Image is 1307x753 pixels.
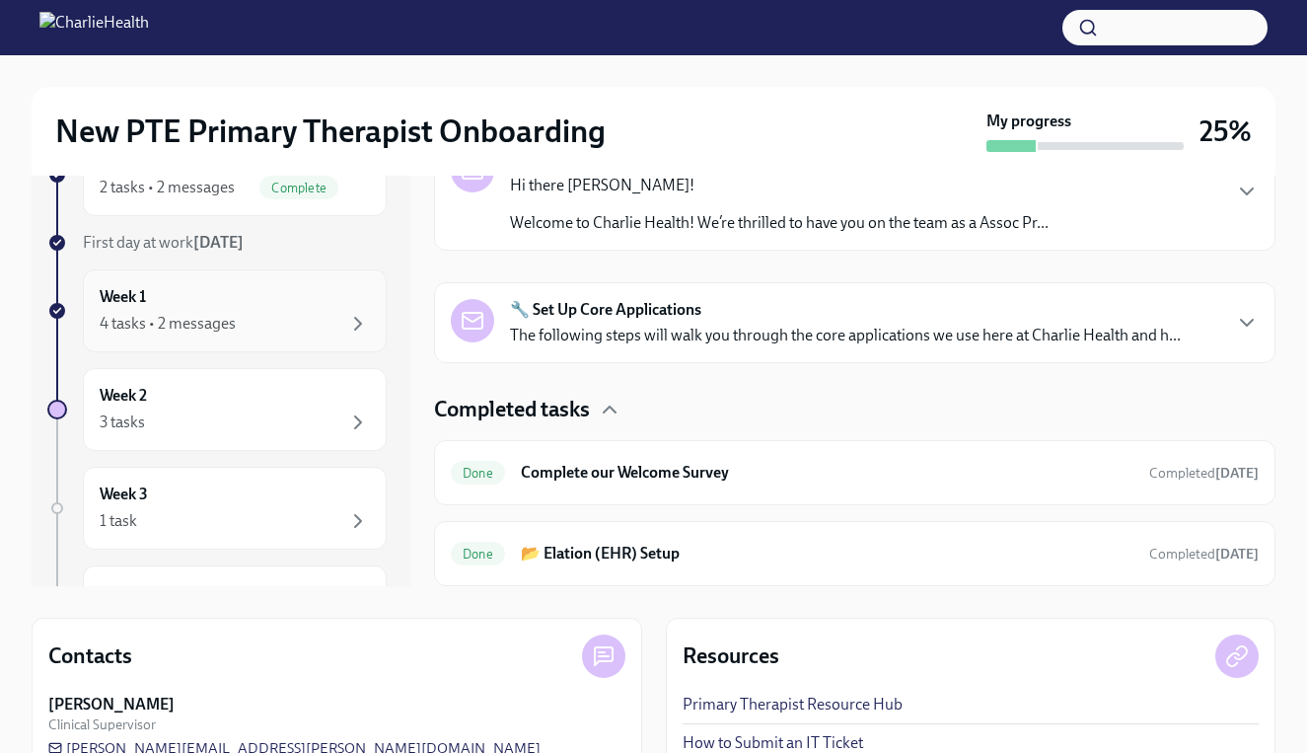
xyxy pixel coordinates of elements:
[434,395,1275,424] div: Completed tasks
[39,12,149,43] img: CharlieHealth
[55,112,606,151] h2: New PTE Primary Therapist Onboarding
[100,582,148,604] h6: Week 4
[100,412,145,433] div: 3 tasks
[47,269,387,352] a: Week 14 tasks • 2 messages
[100,510,137,532] div: 1 task
[451,538,1259,569] a: Done📂 Elation (EHR) SetupCompleted[DATE]
[48,641,132,671] h4: Contacts
[47,232,387,254] a: First day at work[DATE]
[510,299,701,321] strong: 🔧 Set Up Core Applications
[1215,465,1259,482] strong: [DATE]
[451,457,1259,489] a: DoneComplete our Welcome SurveyCompleted[DATE]
[48,694,175,715] strong: [PERSON_NAME]
[193,233,244,252] strong: [DATE]
[521,543,1133,565] h6: 📂 Elation (EHR) Setup
[1149,464,1259,483] span: September 18th, 2025 20:30
[683,641,779,671] h4: Resources
[100,385,147,407] h6: Week 2
[521,462,1133,484] h6: Complete our Welcome Survey
[48,715,156,734] span: Clinical Supervisor
[100,484,148,505] h6: Week 3
[47,368,387,451] a: Week 23 tasks
[510,325,1181,346] p: The following steps will walk you through the core applications we use here at Charlie Health and...
[100,177,235,198] div: 2 tasks • 2 messages
[451,547,505,562] span: Done
[1149,546,1259,563] span: Completed
[47,565,387,648] a: Week 4
[1215,546,1259,563] strong: [DATE]
[1199,113,1252,149] h3: 25%
[1149,545,1259,564] span: September 22nd, 2025 15:05
[451,466,505,481] span: Done
[83,233,244,252] span: First day at work
[1149,465,1259,482] span: Completed
[510,175,1049,196] p: Hi there [PERSON_NAME]!
[47,467,387,550] a: Week 31 task
[100,286,146,308] h6: Week 1
[986,111,1071,132] strong: My progress
[100,313,236,335] div: 4 tasks • 2 messages
[683,694,903,715] a: Primary Therapist Resource Hub
[259,181,338,195] span: Complete
[434,395,590,424] h4: Completed tasks
[510,212,1049,234] p: Welcome to Charlie Health! We’re thrilled to have you on the team as a Assoc Pr...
